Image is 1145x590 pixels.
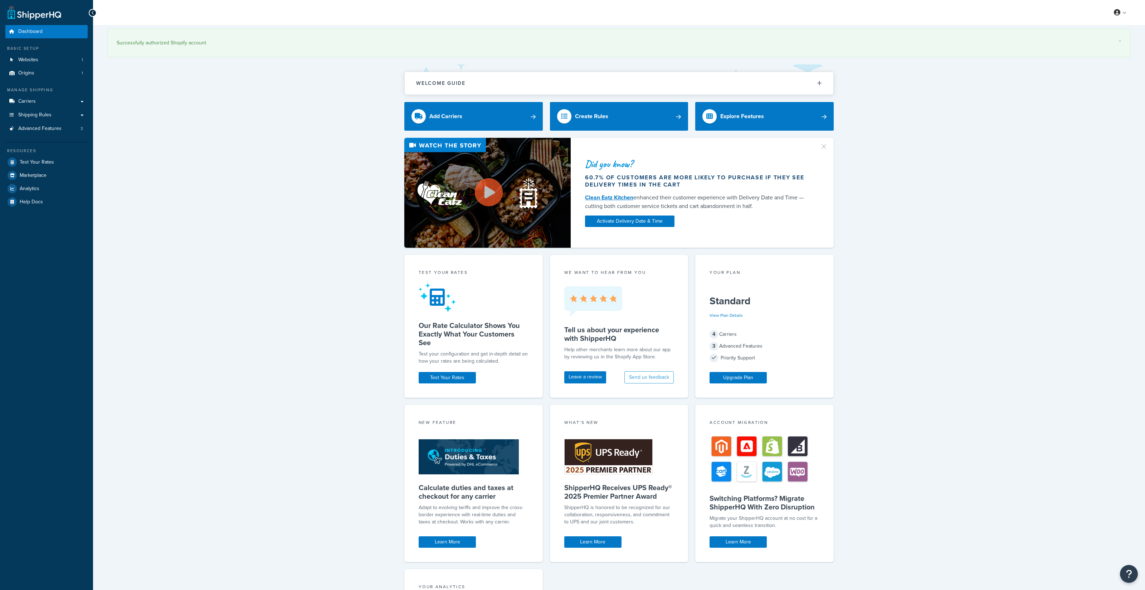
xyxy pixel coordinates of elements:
[1119,38,1121,44] a: ×
[404,102,543,131] a: Add Carriers
[710,515,819,529] div: Migrate your ShipperHQ account at no cost for a quick and seamless transition.
[20,173,47,179] span: Marketplace
[710,342,718,350] span: 3
[695,102,834,131] a: Explore Features
[5,108,88,122] a: Shipping Rules
[564,536,622,548] a: Learn More
[5,182,88,195] a: Analytics
[564,325,674,343] h5: Tell us about your experience with ShipperHQ
[5,45,88,52] div: Basic Setup
[18,112,52,118] span: Shipping Rules
[5,169,88,182] a: Marketplace
[419,419,528,427] div: New Feature
[5,156,88,169] a: Test Your Rates
[5,122,88,135] li: Advanced Features
[416,81,466,86] h2: Welcome Guide
[18,57,38,63] span: Websites
[419,321,528,347] h5: Our Rate Calculator Shows You Exactly What Your Customers See
[710,295,819,307] h5: Standard
[575,111,608,121] div: Create Rules
[564,419,674,427] div: What's New
[1120,565,1138,583] button: Open Resource Center
[5,67,88,80] a: Origins1
[82,70,83,76] span: 1
[117,38,1121,48] div: Successfully authorized Shopify account
[710,341,819,351] div: Advanced Features
[5,53,88,67] a: Websites1
[20,186,39,192] span: Analytics
[419,483,528,500] h5: Calculate duties and taxes at checkout for any carrier
[550,102,688,131] a: Create Rules
[564,371,606,383] a: Leave a review
[710,329,819,339] div: Carriers
[419,372,476,383] a: Test Your Rates
[710,269,819,277] div: Your Plan
[585,193,633,202] a: Clean Eatz Kitchen
[5,53,88,67] li: Websites
[710,330,718,339] span: 4
[419,504,528,526] p: Adapt to evolving tariffs and improve the cross-border experience with real-time duties and taxes...
[419,536,476,548] a: Learn More
[5,95,88,108] a: Carriers
[20,159,54,165] span: Test Your Rates
[419,269,528,277] div: Test your rates
[18,98,36,105] span: Carriers
[710,536,767,548] a: Learn More
[585,174,811,188] div: 60.7% of customers are more likely to purchase if they see delivery times in the cart
[564,269,674,276] p: we want to hear from you
[564,346,674,361] p: Help other merchants learn more about our app by reviewing us in the Shopify App Store.
[624,371,674,383] button: Send us feedback
[585,159,811,169] div: Did you know?
[5,148,88,154] div: Resources
[585,193,811,211] div: enhanced their customer experience with Delivery Date and Time — cutting both customer service ti...
[564,504,674,526] p: ShipperHQ is honored to be recognized for our collaboration, responsiveness, and commitment to UP...
[404,138,571,248] img: Video thumbnail
[419,350,528,365] div: Test your configuration and get in-depth detail on how your rates are being calculated.
[710,353,819,363] div: Priority Support
[18,29,43,35] span: Dashboard
[710,419,819,427] div: Account Migration
[5,122,88,135] a: Advanced Features3
[5,25,88,38] a: Dashboard
[81,126,83,132] span: 3
[710,312,743,319] a: View Plan Details
[18,70,34,76] span: Origins
[585,216,674,227] a: Activate Delivery Date & Time
[564,483,674,500] h5: ShipperHQ Receives UPS Ready® 2025 Premier Partner Award
[5,195,88,208] a: Help Docs
[5,87,88,93] div: Manage Shipping
[5,67,88,80] li: Origins
[429,111,462,121] div: Add Carriers
[710,372,767,383] a: Upgrade Plan
[82,57,83,63] span: 1
[405,72,833,95] button: Welcome Guide
[20,199,43,205] span: Help Docs
[710,494,819,511] h5: Switching Platforms? Migrate ShipperHQ With Zero Disruption
[720,111,764,121] div: Explore Features
[18,126,62,132] span: Advanced Features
